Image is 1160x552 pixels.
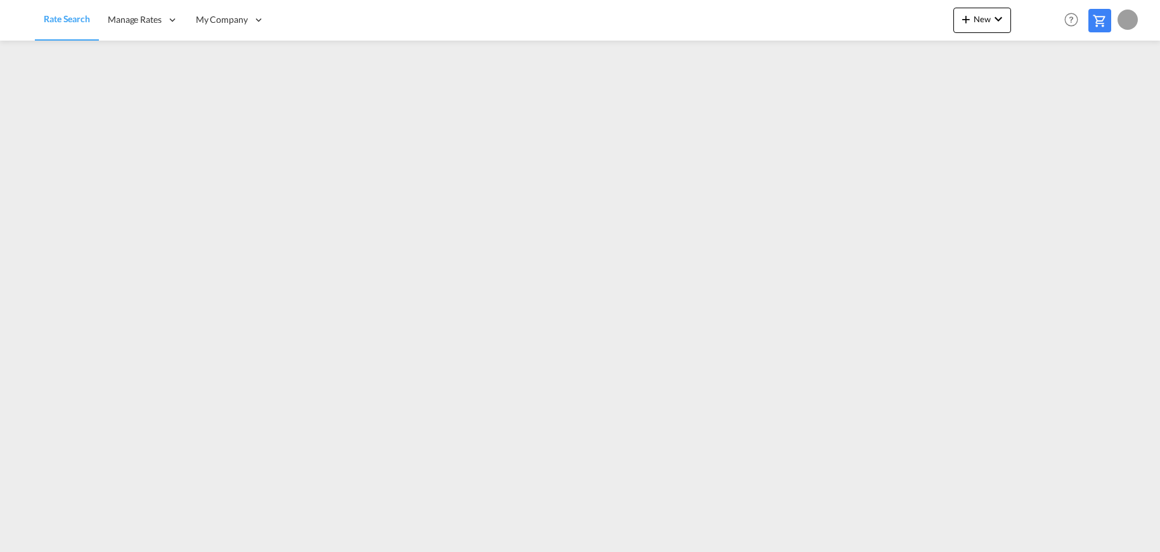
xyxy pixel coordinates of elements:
span: Help [1060,9,1082,30]
span: New [958,14,1006,24]
md-icon: icon-chevron-down [991,11,1006,27]
span: Manage Rates [108,13,162,26]
span: My Company [196,13,248,26]
span: Rate Search [44,13,90,24]
div: Help [1060,9,1088,32]
button: icon-plus 400-fgNewicon-chevron-down [953,8,1011,33]
md-icon: icon-plus 400-fg [958,11,974,27]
